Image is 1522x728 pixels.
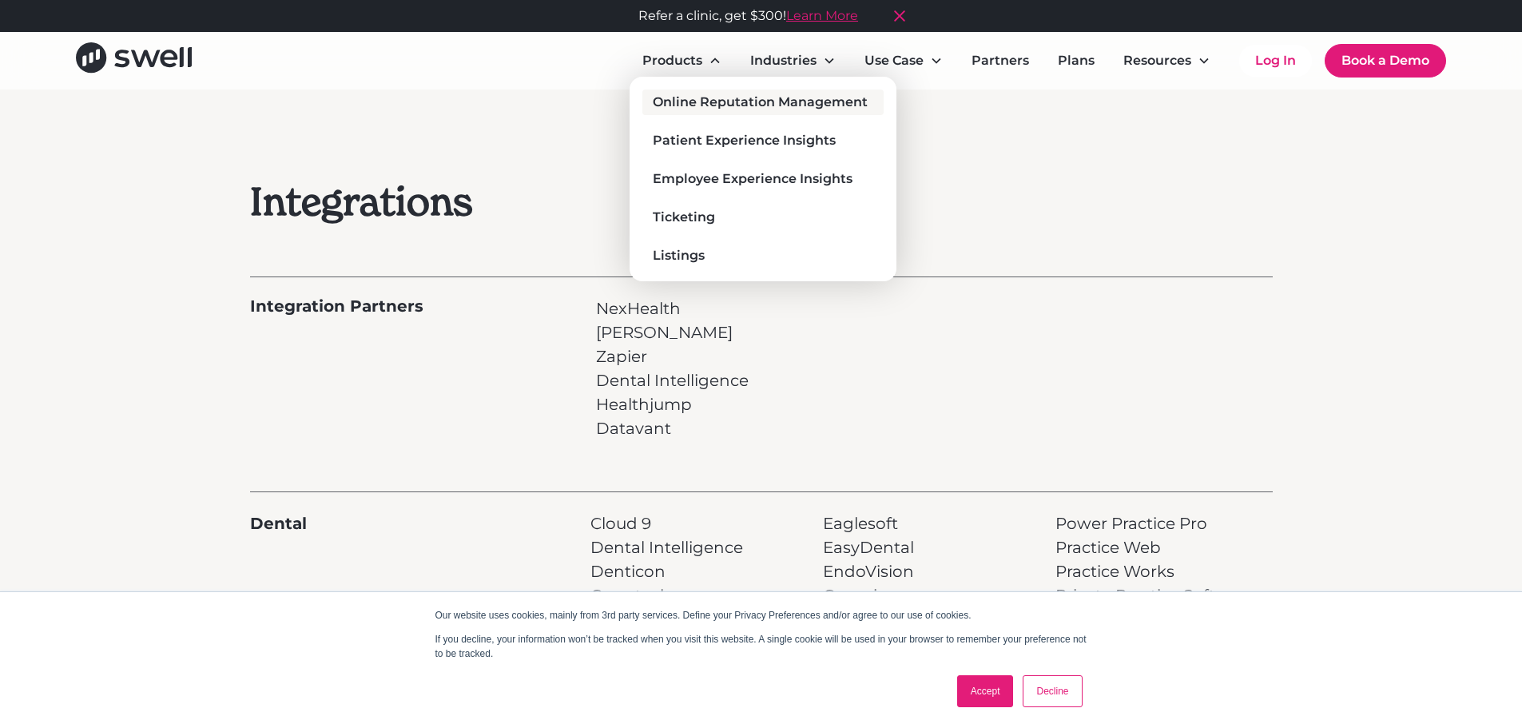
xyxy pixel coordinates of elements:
[642,205,884,230] a: Ticketing
[642,90,884,115] a: Online Reputation Management
[864,51,924,70] div: Use Case
[642,51,702,70] div: Products
[653,246,705,265] div: Listings
[1123,51,1191,70] div: Resources
[642,243,884,269] a: Listings
[630,77,896,281] nav: Products
[1111,45,1223,77] div: Resources
[852,45,956,77] div: Use Case
[435,608,1087,623] p: Our website uses cookies, mainly from 3rd party services. Define your Privacy Preferences and/or ...
[250,511,307,535] div: Dental
[1023,675,1082,707] a: Decline
[250,179,864,225] h2: Integrations
[630,45,734,77] div: Products
[638,6,858,26] div: Refer a clinic, get $300!
[1239,45,1312,77] a: Log In
[653,131,836,150] div: Patient Experience Insights
[653,93,868,112] div: Online Reputation Management
[1325,44,1446,78] a: Book a Demo
[1045,45,1107,77] a: Plans
[959,45,1042,77] a: Partners
[596,296,749,440] p: NexHealth [PERSON_NAME] Zapier Dental Intelligence Healthjump Datavant
[786,6,858,26] a: Learn More
[957,675,1014,707] a: Accept
[250,296,423,316] h3: Integration Partners
[642,128,884,153] a: Patient Experience Insights
[750,51,817,70] div: Industries
[642,166,884,192] a: Employee Experience Insights
[653,169,852,189] div: Employee Experience Insights
[435,632,1087,661] p: If you decline, your information won’t be tracked when you visit this website. A single cookie wi...
[76,42,192,78] a: home
[653,208,715,227] div: Ticketing
[737,45,848,77] div: Industries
